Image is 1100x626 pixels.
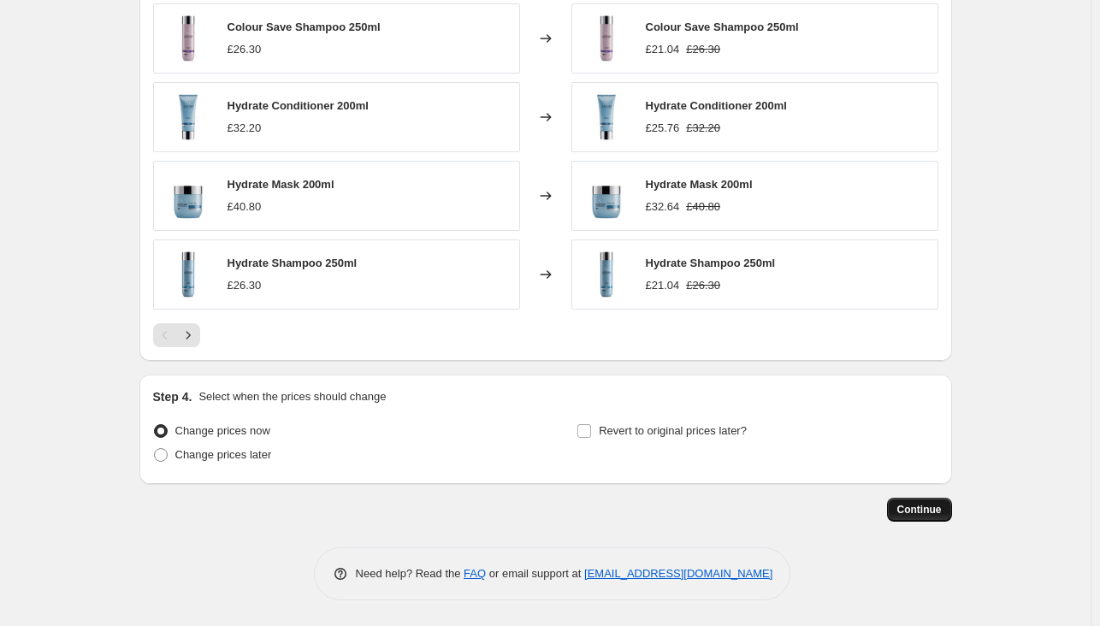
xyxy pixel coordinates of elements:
strike: £32.20 [686,120,720,137]
a: FAQ [464,567,486,580]
div: £25.76 [646,120,680,137]
div: £32.64 [646,198,680,216]
div: £21.04 [646,41,680,58]
span: or email support at [486,567,584,580]
div: £40.80 [228,198,262,216]
span: Need help? Read the [356,567,464,580]
img: 99350086205_en-GB_ColorSaveShampooC1_250ml_80x.jpg [581,13,632,64]
div: £21.04 [646,277,680,294]
img: 99350086214_en-GB_HydrateShampooH1_250ml_80x.jpg [581,249,632,300]
a: [EMAIL_ADDRESS][DOMAIN_NAME] [584,567,772,580]
span: Revert to original prices later? [599,424,747,437]
span: Hydrate Shampoo 250ml [228,257,358,269]
img: 99350086218_en-GB_HydrateConditionerH2_200ml_80x.jpg [581,92,632,143]
strike: £26.30 [686,277,720,294]
nav: Pagination [153,323,200,347]
span: Continue [897,503,942,517]
strike: £26.30 [686,41,720,58]
img: 99350086218_en-GB_HydrateConditionerH2_200ml_80x.jpg [163,92,214,143]
img: 99350086214_en-GB_HydrateShampooH1_250ml_80x.jpg [163,249,214,300]
span: Hydrate Conditioner 200ml [646,99,787,112]
div: £26.30 [228,277,262,294]
span: Colour Save Shampoo 250ml [228,21,381,33]
button: Continue [887,498,952,522]
span: Change prices later [175,448,272,461]
img: 99350086219_en-GB_HydrateMaskH3_200ml_80x.jpg [163,170,214,221]
button: Next [176,323,200,347]
span: Hydrate Mask 200ml [228,178,334,191]
span: Hydrate Conditioner 200ml [228,99,369,112]
div: £32.20 [228,120,262,137]
span: Hydrate Shampoo 250ml [646,257,776,269]
div: £26.30 [228,41,262,58]
img: 99350086219_en-GB_HydrateMaskH3_200ml_80x.jpg [581,170,632,221]
strike: £40.80 [686,198,720,216]
span: Colour Save Shampoo 250ml [646,21,799,33]
img: 99350086205_en-GB_ColorSaveShampooC1_250ml_80x.jpg [163,13,214,64]
p: Select when the prices should change [198,388,386,405]
h2: Step 4. [153,388,192,405]
span: Hydrate Mask 200ml [646,178,753,191]
span: Change prices now [175,424,270,437]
